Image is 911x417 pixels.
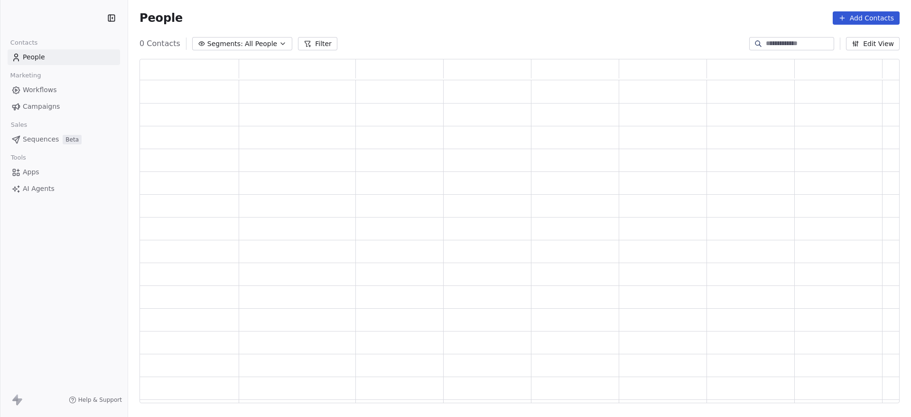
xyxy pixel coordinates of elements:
span: Tools [7,151,30,165]
span: People [139,11,183,25]
a: AI Agents [8,181,120,197]
a: Workflows [8,82,120,98]
button: Filter [298,37,337,50]
span: People [23,52,45,62]
span: Sales [7,118,31,132]
a: Campaigns [8,99,120,114]
span: All People [245,39,277,49]
button: Edit View [846,37,900,50]
span: Apps [23,167,39,177]
span: AI Agents [23,184,55,194]
span: Marketing [6,68,45,83]
button: Add Contacts [833,11,900,25]
span: Segments: [207,39,243,49]
a: Apps [8,164,120,180]
span: Beta [63,135,82,144]
span: Contacts [6,36,42,50]
a: People [8,49,120,65]
span: Workflows [23,85,57,95]
span: Campaigns [23,102,60,112]
span: Help & Support [78,396,122,404]
a: SequencesBeta [8,132,120,147]
span: 0 Contacts [139,38,180,49]
a: Help & Support [69,396,122,404]
span: Sequences [23,134,59,144]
